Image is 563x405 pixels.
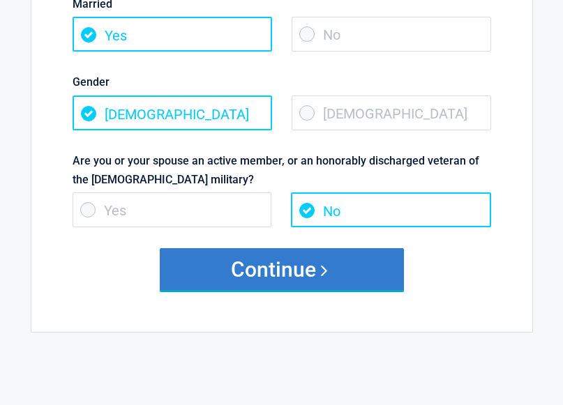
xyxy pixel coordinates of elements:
span: [DEMOGRAPHIC_DATA] [73,95,272,130]
span: Yes [73,17,272,52]
span: No [291,192,490,227]
label: Are you or your spouse an active member, or an honorably discharged veteran of the [DEMOGRAPHIC_D... [73,151,491,190]
span: Yes [73,192,272,227]
button: Continue [160,248,404,290]
label: Gender [73,72,491,91]
span: [DEMOGRAPHIC_DATA] [292,95,491,130]
span: No [292,17,491,52]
